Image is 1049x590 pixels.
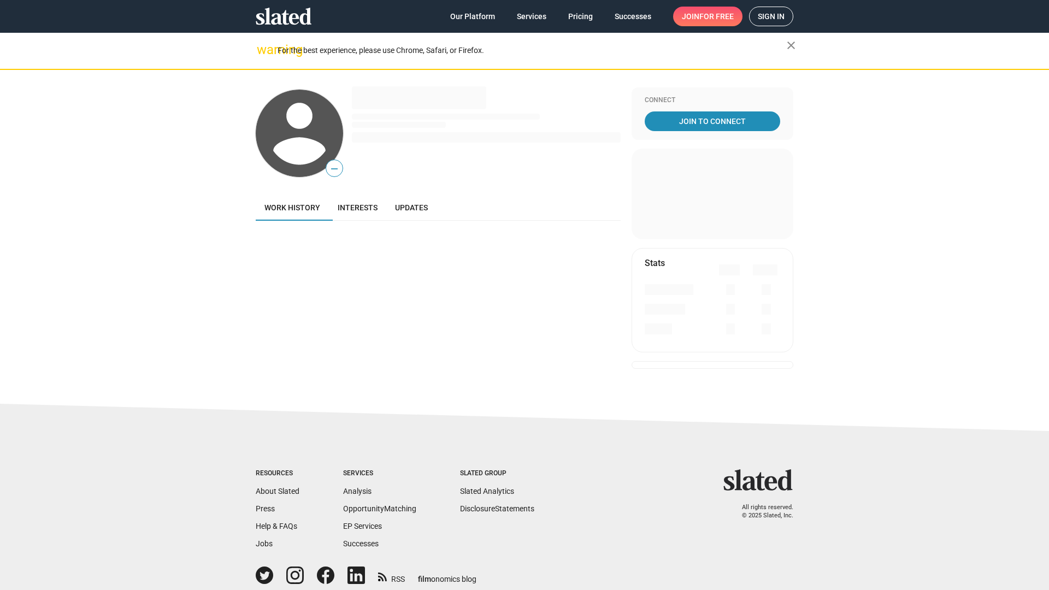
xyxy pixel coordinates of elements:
a: Updates [386,194,437,221]
a: Our Platform [441,7,504,26]
span: Sign in [758,7,785,26]
span: Updates [395,203,428,212]
a: Services [508,7,555,26]
div: For the best experience, please use Chrome, Safari, or Firefox. [278,43,787,58]
mat-icon: close [785,39,798,52]
a: Sign in [749,7,793,26]
div: Resources [256,469,299,478]
a: RSS [378,568,405,585]
a: Press [256,504,275,513]
a: Join To Connect [645,111,780,131]
div: Services [343,469,416,478]
div: Slated Group [460,469,534,478]
span: Join [682,7,734,26]
p: All rights reserved. © 2025 Slated, Inc. [730,504,793,520]
mat-icon: warning [257,43,270,56]
div: Connect [645,96,780,105]
a: Successes [606,7,660,26]
a: About Slated [256,487,299,495]
a: filmonomics blog [418,565,476,585]
a: Successes [343,539,379,548]
a: Help & FAQs [256,522,297,530]
a: EP Services [343,522,382,530]
a: Jobs [256,539,273,548]
mat-card-title: Stats [645,257,665,269]
a: OpportunityMatching [343,504,416,513]
span: Our Platform [450,7,495,26]
span: Interests [338,203,378,212]
a: Analysis [343,487,372,495]
span: Pricing [568,7,593,26]
span: Join To Connect [647,111,778,131]
a: Slated Analytics [460,487,514,495]
span: for free [699,7,734,26]
a: Joinfor free [673,7,742,26]
a: Pricing [559,7,602,26]
span: Work history [264,203,320,212]
a: Interests [329,194,386,221]
span: Services [517,7,546,26]
span: Successes [615,7,651,26]
span: film [418,575,431,583]
a: Work history [256,194,329,221]
span: — [326,162,343,176]
a: DisclosureStatements [460,504,534,513]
